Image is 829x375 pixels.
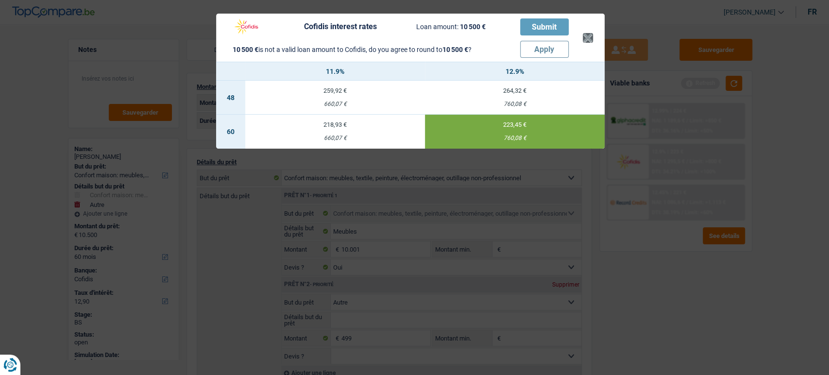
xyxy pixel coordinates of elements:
div: 660,07 € [245,101,425,107]
th: 12.9% [425,62,605,81]
span: 10 500 € [233,46,258,53]
th: 11.9% [245,62,425,81]
div: 259,92 € [245,87,425,94]
button: Submit [520,18,569,35]
div: Cofidis interest rates [304,23,377,31]
div: 218,93 € [245,121,425,128]
td: 60 [216,115,245,149]
div: 264,32 € [425,87,605,94]
button: × [583,33,593,43]
button: Apply [520,41,569,58]
span: Loan amount: [416,23,458,31]
div: 760,08 € [425,101,605,107]
div: 660,07 € [245,135,425,141]
img: Cofidis [228,17,265,36]
div: is not a valid loan amount to Cofidis, do you agree to round to ? [233,46,472,53]
td: 48 [216,81,245,115]
span: 10 500 € [460,23,486,31]
span: 10 500 € [442,46,468,53]
div: 223,45 € [425,121,605,128]
div: 760,08 € [425,135,605,141]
